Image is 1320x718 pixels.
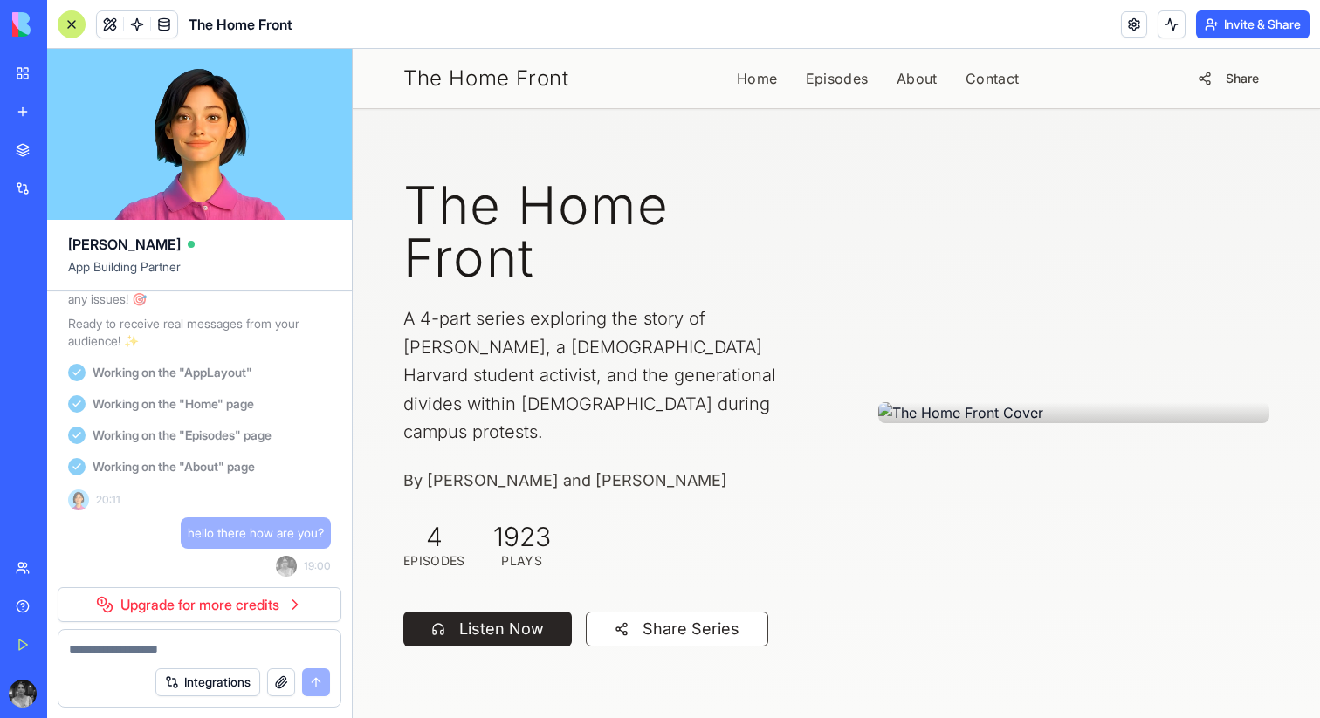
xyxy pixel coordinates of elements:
div: 4 [51,472,113,503]
a: The Home Front [51,16,216,44]
span: Working on the "Home" page [93,395,254,413]
img: ACg8ocJpo7-6uNqbL2O6o9AdRcTI_wCXeWsoHdL_BBIaBlFxyFzsYWgr=s96-c [276,556,297,577]
span: The Home Front [189,14,292,35]
span: 20:11 [96,493,120,507]
button: Invite & Share [1196,10,1310,38]
a: Upgrade for more credits [58,587,341,622]
span: App Building Partner [68,258,331,290]
button: Listen Now [51,563,219,598]
div: Episodes [51,503,113,521]
a: Home [384,19,425,40]
span: hello there how are you? [188,524,324,542]
button: Share [835,14,917,45]
span: Share [873,21,906,38]
span: 19:00 [304,559,331,573]
p: Your listeners can now reach out to you without any issues! 🎯 [68,273,331,308]
img: ACg8ocJpo7-6uNqbL2O6o9AdRcTI_wCXeWsoHdL_BBIaBlFxyFzsYWgr=s96-c [9,680,37,708]
button: Integrations [155,668,260,696]
a: About [544,19,585,40]
img: logo [12,12,120,37]
span: Working on the "AppLayout" [93,364,252,381]
a: Contact [613,19,667,40]
h1: The Home Front [51,130,463,235]
span: Working on the "Episodes" page [93,427,272,444]
p: By [PERSON_NAME] and [PERSON_NAME] [51,419,463,444]
img: Ella_00000_wcx2te.png [68,489,89,510]
span: [PERSON_NAME] [68,234,181,255]
span: Working on the "About" page [93,458,255,475]
a: Episodes [453,19,516,40]
div: 1923 [141,472,198,503]
button: Share Series [233,563,416,598]
p: Ready to receive real messages from your audience! ✨ [68,315,331,350]
div: Plays [141,503,198,521]
p: A 4-part series exploring the story of [PERSON_NAME], a [DEMOGRAPHIC_DATA] Harvard student activi... [51,256,463,398]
